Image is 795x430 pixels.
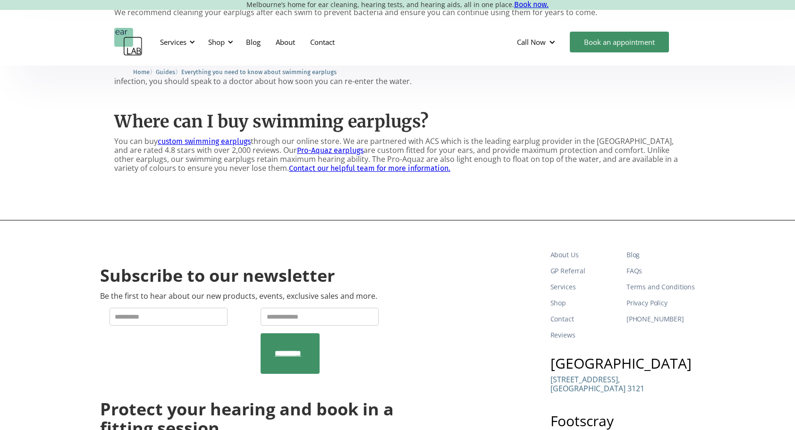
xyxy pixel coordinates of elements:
[303,28,342,56] a: Contact
[156,67,175,76] a: Guides
[114,8,681,17] p: We recommend cleaning your earplugs after each swim to prevent bacteria and ensure you can contin...
[550,414,695,428] h3: Footscray
[289,164,450,173] a: Contact our helpful team for more information.
[154,28,198,56] div: Services
[550,375,644,400] a: [STREET_ADDRESS],[GEOGRAPHIC_DATA] 3121
[570,32,669,52] a: Book an appointment
[133,67,156,77] li: 〉
[100,265,335,287] h2: Subscribe to our newsletter
[133,68,150,76] span: Home
[208,37,225,47] div: Shop
[203,28,236,56] div: Shop
[114,68,681,86] p: Even though swimming earplugs will keep water out of your ears, we do not recommend using them wi...
[110,333,253,370] iframe: reCAPTCHA
[550,247,619,263] a: About Us
[238,28,268,56] a: Blog
[100,292,377,301] p: Be the first to hear about our new products, events, exclusive sales and more.
[626,263,695,279] a: FAQs
[268,28,303,56] a: About
[626,247,695,263] a: Blog
[626,311,695,327] a: [PHONE_NUMBER]
[114,28,143,56] a: home
[156,68,175,76] span: Guides
[100,308,394,374] form: Newsletter Form
[114,111,681,132] h2: Where can I buy swimming earplugs?
[156,67,181,77] li: 〉
[114,137,681,173] p: You can buy through our online store. We are partnered with ACS which is the leading earplug prov...
[550,375,644,393] p: [STREET_ADDRESS], [GEOGRAPHIC_DATA] 3121
[181,68,337,76] span: Everything you need to know about swimming earplugs
[509,28,565,56] div: Call Now
[550,279,619,295] a: Services
[517,37,546,47] div: Call Now
[550,295,619,311] a: Shop
[550,356,695,371] h3: [GEOGRAPHIC_DATA]
[158,137,251,146] a: custom swimming earplugs
[550,311,619,327] a: Contact
[181,67,337,76] a: Everything you need to know about swimming earplugs
[297,146,364,155] a: Pro-Aquaz earplugs
[160,37,186,47] div: Services
[550,263,619,279] a: GP Referral
[550,327,619,343] a: Reviews
[626,295,695,311] a: Privacy Policy
[626,279,695,295] a: Terms and Conditions
[133,67,150,76] a: Home
[114,93,681,102] p: ‍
